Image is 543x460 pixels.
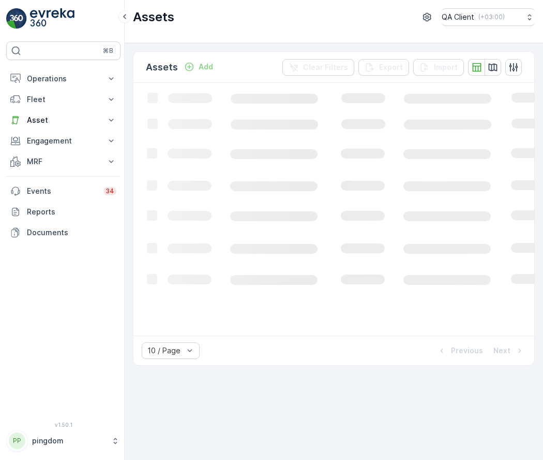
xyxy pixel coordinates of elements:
button: Export [358,59,409,76]
p: Documents [27,227,116,238]
button: Asset [6,110,120,131]
p: Asset [27,115,100,125]
span: v 1.50.1 [6,422,120,428]
p: 34 [105,187,114,195]
p: ⌘B [103,47,113,55]
p: Assets [146,60,178,75]
p: Add [199,62,213,72]
a: Events34 [6,181,120,202]
a: Reports [6,202,120,222]
p: Reports [27,207,116,217]
img: logo [6,8,27,29]
button: Engagement [6,131,120,151]
div: PP [9,433,25,449]
p: Events [27,186,97,196]
p: Fleet [27,94,100,105]
p: Import [434,62,458,73]
img: logo_light-DOdMpM7g.png [30,8,74,29]
p: Engagement [27,136,100,146]
button: Clear Filters [282,59,354,76]
p: Previous [451,346,483,356]
button: Fleet [6,89,120,110]
p: QA Client [442,12,474,22]
p: Clear Filters [303,62,348,73]
button: Import [413,59,464,76]
p: Next [493,346,510,356]
p: pingdom [32,436,106,446]
button: PPpingdom [6,430,120,452]
button: Previous [435,344,484,357]
a: Documents [6,222,120,243]
button: Operations [6,68,120,89]
p: Operations [27,74,100,84]
button: Next [492,344,526,357]
p: ( +03:00 ) [478,13,505,21]
button: MRF [6,151,120,172]
button: Add [180,61,217,73]
p: MRF [27,156,100,167]
button: QA Client(+03:00) [442,8,535,26]
p: Export [379,62,403,73]
p: Assets [133,9,174,25]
